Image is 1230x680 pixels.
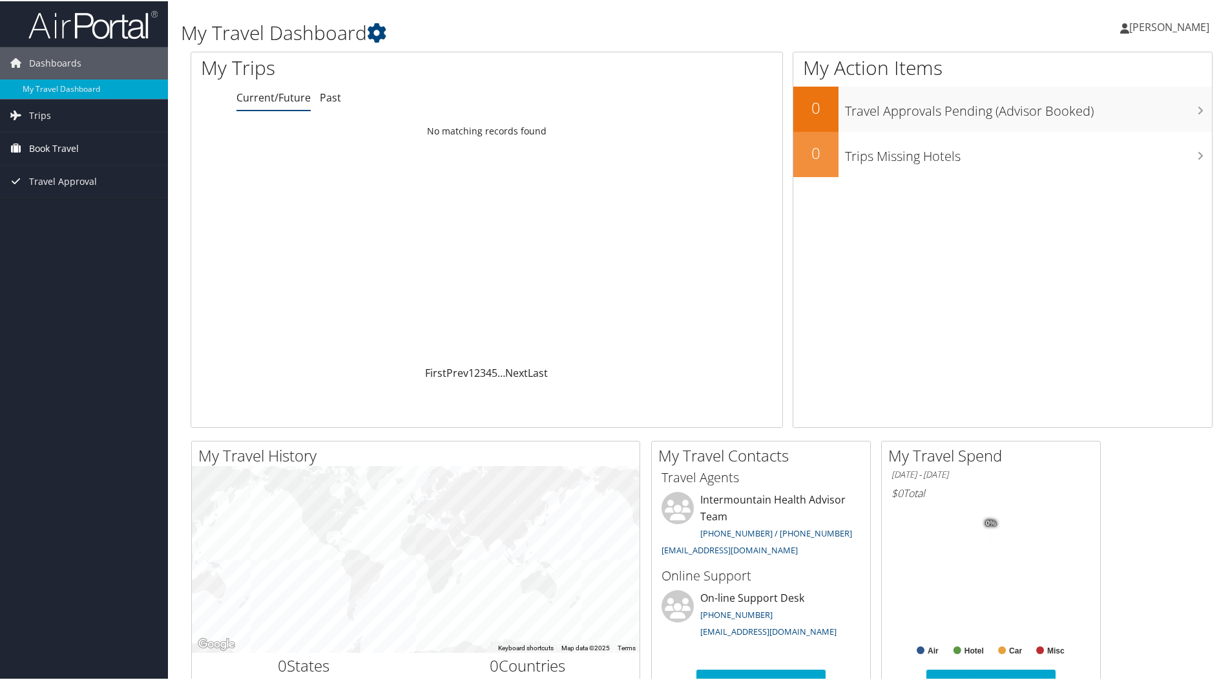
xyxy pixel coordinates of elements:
[662,566,860,584] h3: Online Support
[191,118,782,142] td: No matching records found
[486,365,492,379] a: 4
[662,543,798,555] a: [EMAIL_ADDRESS][DOMAIN_NAME]
[662,467,860,485] h3: Travel Agents
[426,653,631,675] h2: Countries
[29,98,51,131] span: Trips
[618,643,636,650] a: Terms (opens in new tab)
[964,645,984,654] text: Hotel
[195,635,238,652] a: Open this area in Google Maps (opens a new window)
[891,485,1090,499] h6: Total
[474,365,480,379] a: 2
[201,53,526,80] h1: My Trips
[505,365,528,379] a: Next
[793,53,1212,80] h1: My Action Items
[195,635,238,652] img: Google
[490,653,499,675] span: 0
[528,365,548,379] a: Last
[1129,19,1209,33] span: [PERSON_NAME]
[793,96,839,118] h2: 0
[320,89,341,103] a: Past
[480,365,486,379] a: 3
[793,131,1212,176] a: 0Trips Missing Hotels
[181,18,875,45] h1: My Travel Dashboard
[468,365,474,379] a: 1
[446,365,468,379] a: Prev
[497,365,505,379] span: …
[236,89,311,103] a: Current/Future
[498,643,554,652] button: Keyboard shortcuts
[658,443,870,465] h2: My Travel Contacts
[928,645,939,654] text: Air
[28,8,158,39] img: airportal-logo.png
[1047,645,1065,654] text: Misc
[891,467,1090,480] h6: [DATE] - [DATE]
[793,85,1212,131] a: 0Travel Approvals Pending (Advisor Booked)
[655,589,867,642] li: On-line Support Desk
[793,141,839,163] h2: 0
[278,653,287,675] span: 0
[29,131,79,164] span: Book Travel
[29,46,81,78] span: Dashboards
[700,608,773,619] a: [PHONE_NUMBER]
[198,443,640,465] h2: My Travel History
[1009,645,1022,654] text: Car
[29,164,97,197] span: Travel Approval
[1120,6,1222,45] a: [PERSON_NAME]
[655,491,867,560] li: Intermountain Health Advisor Team
[202,653,406,675] h2: States
[986,518,996,526] tspan: 0%
[561,643,610,650] span: Map data ©2025
[845,94,1212,119] h3: Travel Approvals Pending (Advisor Booked)
[700,526,852,538] a: [PHONE_NUMBER] / [PHONE_NUMBER]
[425,365,446,379] a: First
[888,443,1100,465] h2: My Travel Spend
[891,485,903,499] span: $0
[492,365,497,379] a: 5
[845,140,1212,164] h3: Trips Missing Hotels
[700,624,837,636] a: [EMAIL_ADDRESS][DOMAIN_NAME]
